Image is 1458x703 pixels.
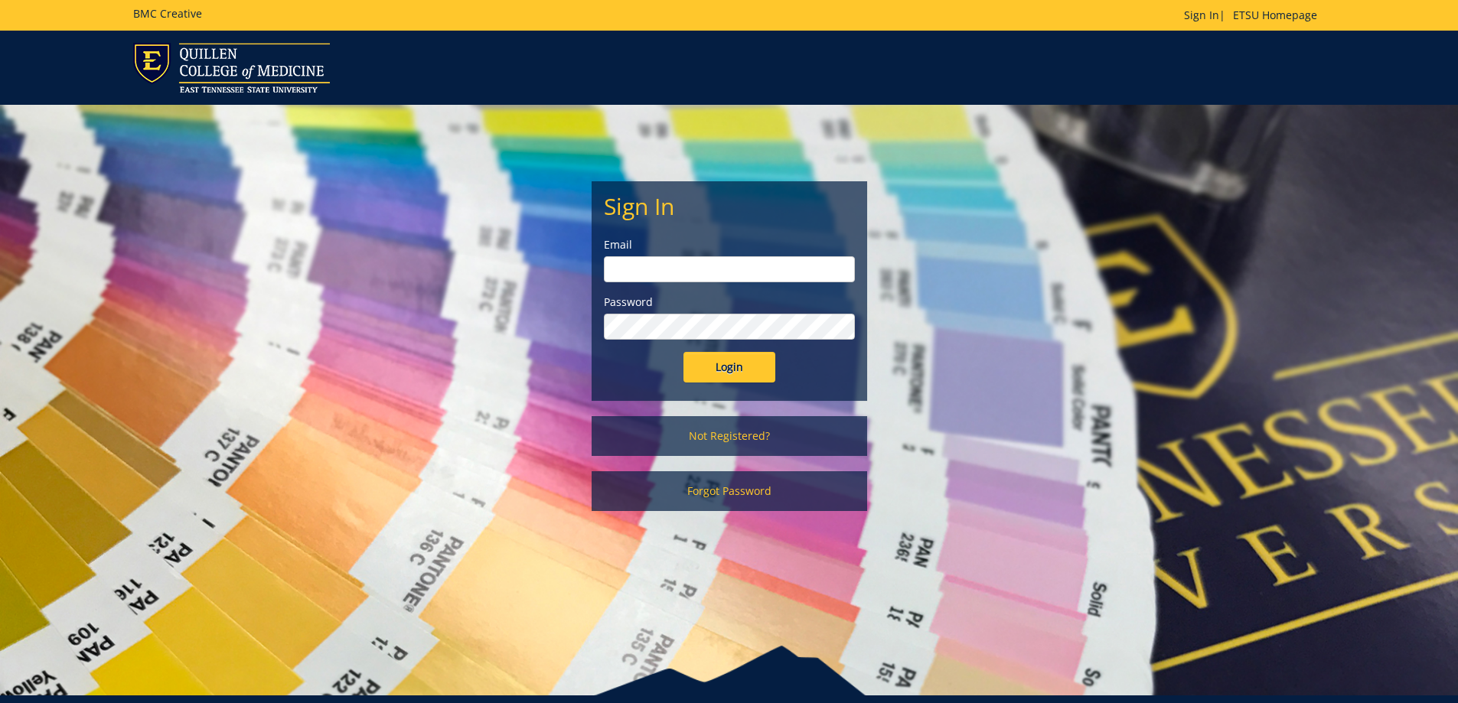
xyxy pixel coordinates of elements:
p: | [1184,8,1325,23]
h5: BMC Creative [133,8,202,19]
a: Not Registered? [592,416,867,456]
a: ETSU Homepage [1225,8,1325,22]
h2: Sign In [604,194,855,219]
label: Password [604,295,855,310]
img: ETSU logo [133,43,330,93]
input: Login [683,352,775,382]
a: Sign In [1184,8,1219,22]
a: Forgot Password [592,471,867,511]
label: Email [604,237,855,252]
